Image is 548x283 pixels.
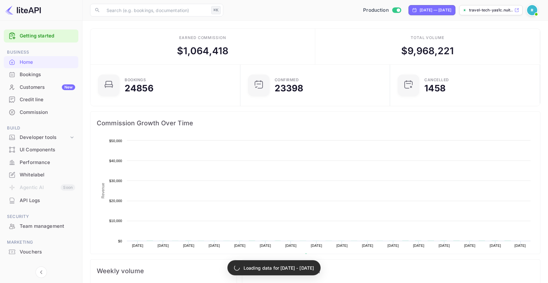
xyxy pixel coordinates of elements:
div: Team management [20,223,75,230]
div: Customers [20,84,75,91]
text: $0 [118,239,122,243]
span: Marketing [4,239,78,246]
div: Bookings [125,78,146,82]
a: CustomersNew [4,81,78,93]
div: UI Components [4,144,78,156]
div: 23398 [275,84,303,93]
div: Getting started [4,30,78,43]
text: [DATE] [388,244,399,247]
div: [DATE] — [DATE] [420,7,451,13]
text: $40,000 [109,159,122,163]
div: Credit line [4,94,78,106]
text: Revenue [310,253,326,258]
div: Click to change the date range period [408,5,455,15]
div: Whitelabel [4,169,78,181]
div: CANCELLED [424,78,449,82]
button: Collapse navigation [36,267,47,278]
div: Performance [20,159,75,166]
div: Confirmed [275,78,299,82]
div: UI Components [20,146,75,154]
text: [DATE] [413,244,424,247]
text: Revenue [101,183,105,198]
div: Developer tools [4,132,78,143]
a: UI Components [4,144,78,155]
div: New [62,84,75,90]
span: Business [4,49,78,56]
div: Bookings [4,69,78,81]
input: Search (e.g. bookings, documentation) [103,4,209,16]
text: [DATE] [285,244,297,247]
div: ⌘K [211,6,221,14]
text: [DATE] [514,244,526,247]
text: $30,000 [109,179,122,183]
div: $ 1,064,418 [177,44,229,58]
a: Vouchers [4,246,78,258]
text: [DATE] [362,244,373,247]
span: Production [363,7,389,14]
a: Team management [4,220,78,232]
a: Whitelabel [4,169,78,181]
p: Loading data for [DATE] - [DATE] [244,265,314,271]
span: Bookings for the period [249,266,534,276]
div: Credit line [20,96,75,103]
a: Getting started [20,32,75,40]
div: Switch to Sandbox mode [361,7,403,14]
div: Home [4,56,78,69]
text: [DATE] [234,244,245,247]
text: [DATE] [260,244,271,247]
div: Home [20,59,75,66]
div: Commission [4,106,78,119]
text: $20,000 [109,199,122,203]
text: [DATE] [439,244,450,247]
div: CustomersNew [4,81,78,94]
a: Commission [4,106,78,118]
div: Performance [4,156,78,169]
div: Total volume [411,35,445,41]
div: Developer tools [20,134,69,141]
text: [DATE] [311,244,322,247]
div: $ 9,968,221 [401,44,454,58]
text: [DATE] [209,244,220,247]
span: Security [4,213,78,220]
text: [DATE] [183,244,194,247]
text: [DATE] [132,244,143,247]
div: 1458 [424,84,446,93]
div: Bookings [20,71,75,78]
span: Commission Growth Over Time [97,118,534,128]
text: [DATE] [464,244,476,247]
span: Weekly volume [97,266,230,276]
a: Home [4,56,78,68]
img: LiteAPI logo [5,5,41,15]
text: [DATE] [336,244,348,247]
div: API Logs [4,194,78,207]
a: Performance [4,156,78,168]
text: [DATE] [490,244,501,247]
div: Whitelabel [20,171,75,179]
text: $10,000 [109,219,122,223]
p: travel-tech-yas1c.nuit... [469,7,513,13]
div: Vouchers [20,248,75,256]
img: Revolut [527,5,537,15]
div: 24856 [125,84,153,93]
span: Build [4,125,78,132]
div: API Logs [20,197,75,204]
div: Earned commission [179,35,226,41]
a: API Logs [4,194,78,206]
a: Credit line [4,94,78,105]
text: [DATE] [158,244,169,247]
a: Bookings [4,69,78,80]
text: $50,000 [109,139,122,143]
div: Commission [20,109,75,116]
